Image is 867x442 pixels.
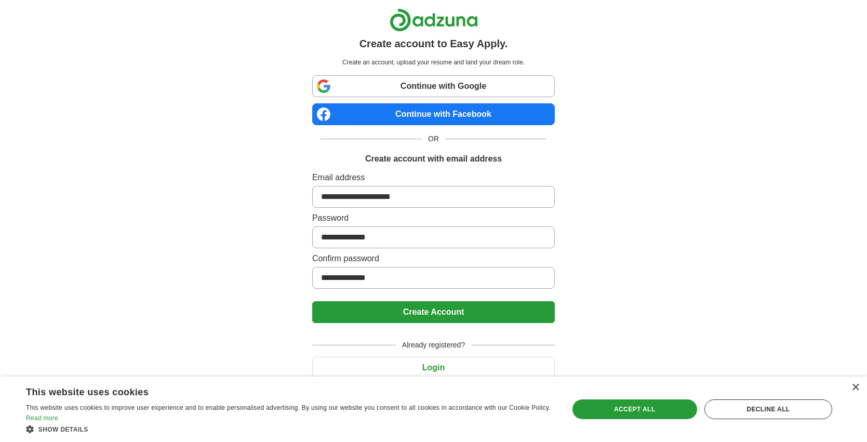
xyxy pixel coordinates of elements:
[422,133,445,144] span: OR
[390,8,478,32] img: Adzuna logo
[314,58,553,67] p: Create an account, upload your resume and land your dream role.
[312,357,555,379] button: Login
[26,383,526,398] div: This website uses cookies
[26,414,58,422] a: Read more, opens a new window
[359,36,508,51] h1: Create account to Easy Apply.
[26,424,552,434] div: Show details
[312,363,555,372] a: Login
[312,252,555,265] label: Confirm password
[312,212,555,224] label: Password
[704,399,832,419] div: Decline all
[312,103,555,125] a: Continue with Facebook
[312,75,555,97] a: Continue with Google
[312,301,555,323] button: Create Account
[312,171,555,184] label: Email address
[26,404,551,411] span: This website uses cookies to improve user experience and to enable personalised advertising. By u...
[365,153,502,165] h1: Create account with email address
[396,340,471,351] span: Already registered?
[851,384,859,392] div: Close
[38,426,88,433] span: Show details
[572,399,697,419] div: Accept all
